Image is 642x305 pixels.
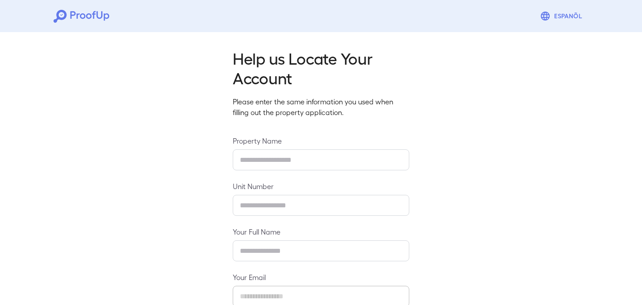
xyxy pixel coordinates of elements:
[233,48,409,87] h2: Help us Locate Your Account
[536,7,588,25] button: Espanõl
[233,272,409,282] label: Your Email
[233,181,409,191] label: Unit Number
[233,96,409,118] p: Please enter the same information you used when filling out the property application.
[233,136,409,146] label: Property Name
[233,227,409,237] label: Your Full Name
